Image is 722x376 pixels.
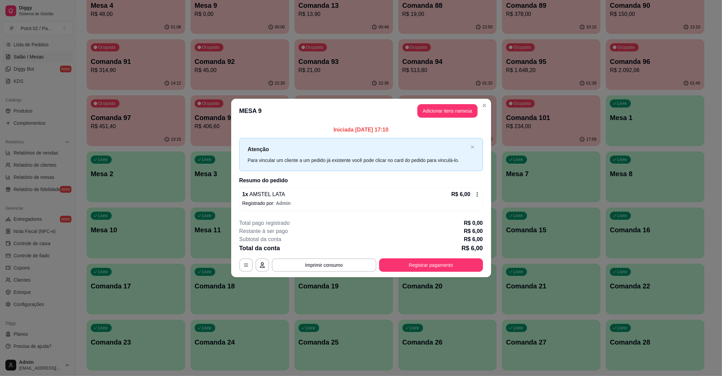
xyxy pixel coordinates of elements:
p: 1 x [242,190,285,198]
p: Registrado por: [242,200,480,207]
p: Restante à ser pago [239,227,288,235]
p: Iniciada [DATE] 17:10 [239,126,483,134]
div: Para vincular um cliente a um pedido já existente você pode clicar no card do pedido para vinculá... [248,157,468,164]
p: Total da conta [239,243,280,253]
p: R$ 6,00 [461,243,483,253]
p: Atenção [248,145,468,154]
button: Close [479,100,490,111]
button: Imprimir consumo [272,258,376,272]
p: Subtotal da conta [239,235,282,243]
button: close [471,145,475,149]
p: Total pago registrado [239,219,290,227]
span: Admin [276,201,291,206]
button: Adicionar itens namesa [417,104,478,118]
span: AMSTEL LATA [248,191,285,197]
p: R$ 0,00 [464,219,483,227]
p: R$ 6,00 [451,190,470,198]
header: MESA 9 [231,99,491,123]
p: R$ 6,00 [464,227,483,235]
button: Registrar pagamento [379,258,483,272]
span: close [471,145,475,149]
h2: Resumo do pedido [239,177,483,185]
p: R$ 6,00 [464,235,483,243]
